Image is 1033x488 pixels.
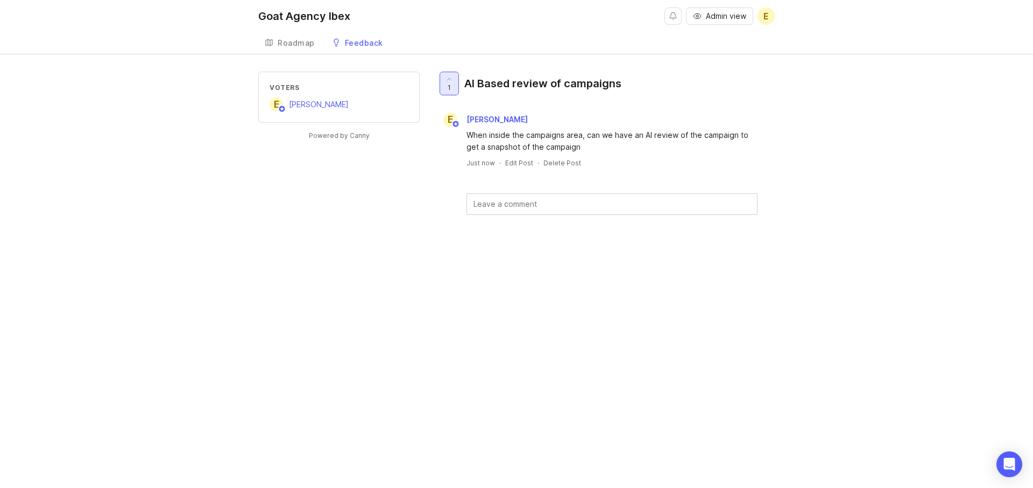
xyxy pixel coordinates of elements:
[443,113,457,127] div: E
[270,97,284,111] div: E
[543,158,581,168] div: Delete Post
[499,158,501,168] div: ·
[505,158,533,168] div: Edit Post
[345,39,383,47] div: Feedback
[464,76,621,91] div: AI Based review of campaigns
[466,129,758,153] div: When inside the campaigns area, can we have an AI review of the campaign to get a snapshot of the...
[448,83,451,92] span: 1
[307,129,371,142] a: Powered by Canny
[466,115,528,124] span: [PERSON_NAME]
[763,10,769,23] span: E
[270,97,349,111] a: E[PERSON_NAME]
[440,72,459,95] button: 1
[452,120,460,128] img: member badge
[278,39,315,47] div: Roadmap
[537,158,539,168] div: ·
[258,32,321,54] a: Roadmap
[258,11,350,22] div: Goat Agency Ibex
[289,100,349,109] span: [PERSON_NAME]
[326,32,390,54] a: Feedback
[270,83,408,92] div: Voters
[278,105,286,113] img: member badge
[466,158,495,168] a: Just now
[758,8,775,25] button: E
[664,8,682,25] button: Notifications
[686,8,753,25] button: Admin view
[706,11,746,22] span: Admin view
[437,113,536,127] a: E[PERSON_NAME]
[996,451,1022,477] div: Open Intercom Messenger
